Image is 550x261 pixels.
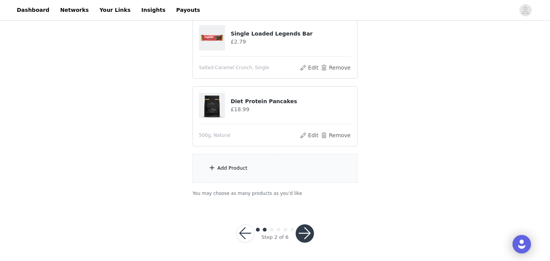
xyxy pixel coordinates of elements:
[192,190,357,197] p: You may choose as many products as you'd like
[171,2,205,19] a: Payouts
[299,131,319,140] button: Edit
[95,2,135,19] a: Your Links
[55,2,93,19] a: Networks
[12,2,54,19] a: Dashboard
[199,132,230,139] span: 500g, Natural
[231,105,351,113] h4: £18.99
[137,2,170,19] a: Insights
[217,164,247,172] div: Add Product
[199,64,269,71] span: Salted Caramel Crunch, Single
[231,97,351,105] h4: Diet Protein Pancakes
[231,30,351,38] h4: Single Loaded Legends Bar
[199,93,225,118] img: Diet Protein Pancakes
[299,63,319,72] button: Edit
[231,38,351,46] h4: £2.79
[513,235,531,253] div: Open Intercom Messenger
[320,131,351,140] button: Remove
[199,25,225,50] img: Single Loaded Legends Bar
[261,233,288,241] div: Step 2 of 6
[320,63,351,72] button: Remove
[522,4,529,16] div: avatar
